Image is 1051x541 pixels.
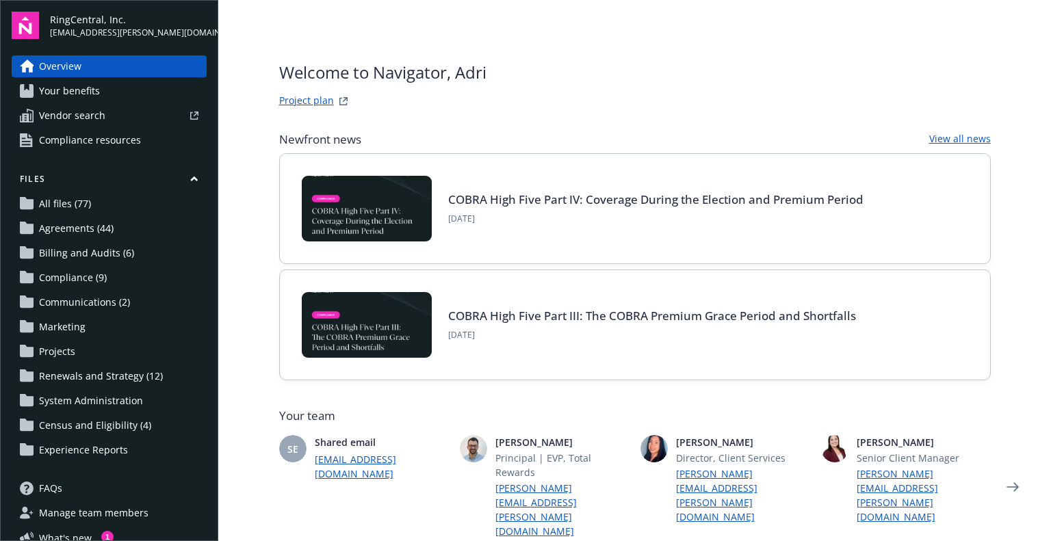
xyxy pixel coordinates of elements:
[448,192,864,207] a: COBRA High Five Part IV: Coverage During the Election and Premium Period
[676,466,810,524] a: [PERSON_NAME][EMAIL_ADDRESS][PERSON_NAME][DOMAIN_NAME]
[448,308,856,324] a: COBRA High Five Part III: The COBRA Premium Grace Period and Shortfalls
[39,193,91,215] span: All files (77)
[821,435,848,462] img: photo
[448,213,864,225] span: [DATE]
[39,242,134,264] span: Billing and Audits (6)
[1002,476,1024,498] a: Next
[676,451,810,465] span: Director, Client Services
[12,439,207,461] a: Experience Reports
[39,267,107,289] span: Compliance (9)
[302,176,432,241] img: BLOG-Card Image - Compliance - COBRA High Five Pt 4 - 09-04-25.jpg
[279,131,361,148] span: Newfront news
[12,365,207,387] a: Renewals and Strategy (12)
[448,329,856,341] span: [DATE]
[39,390,143,412] span: System Administration
[315,452,449,481] a: [EMAIL_ADDRESS][DOMAIN_NAME]
[39,316,86,338] span: Marketing
[287,442,298,456] span: SE
[12,217,207,239] a: Agreements (44)
[929,131,991,148] a: View all news
[39,105,105,127] span: Vendor search
[12,12,39,39] img: navigator-logo.svg
[39,291,130,313] span: Communications (2)
[335,93,352,109] a: projectPlanWebsite
[676,435,810,449] span: [PERSON_NAME]
[12,267,207,289] a: Compliance (9)
[12,414,207,436] a: Census and Eligibility (4)
[279,60,486,85] span: Welcome to Navigator , Adri
[12,477,207,499] a: FAQs
[857,451,991,465] span: Senior Client Manager
[12,173,207,190] button: Files
[39,414,151,436] span: Census and Eligibility (4)
[39,439,128,461] span: Experience Reports
[279,93,334,109] a: Project plan
[39,477,62,499] span: FAQs
[12,242,207,264] a: Billing and Audits (6)
[12,55,207,77] a: Overview
[50,12,207,39] button: RingCentral, Inc.[EMAIL_ADDRESS][PERSON_NAME][DOMAIN_NAME]
[12,80,207,102] a: Your benefits
[39,129,141,151] span: Compliance resources
[39,502,148,524] span: Manage team members
[50,27,207,39] span: [EMAIL_ADDRESS][PERSON_NAME][DOMAIN_NAME]
[640,435,668,462] img: photo
[12,316,207,338] a: Marketing
[12,291,207,313] a: Communications (2)
[39,341,75,362] span: Projects
[39,80,100,102] span: Your benefits
[12,390,207,412] a: System Administration
[12,193,207,215] a: All files (77)
[302,292,432,358] img: BLOG-Card Image - Compliance - COBRA High Five Pt 3 - 09-03-25.jpg
[50,12,207,27] span: RingCentral, Inc.
[315,435,449,449] span: Shared email
[12,129,207,151] a: Compliance resources
[12,105,207,127] a: Vendor search
[460,435,487,462] img: photo
[12,341,207,362] a: Projects
[495,451,630,479] span: Principal | EVP, Total Rewards
[495,435,630,449] span: [PERSON_NAME]
[39,365,163,387] span: Renewals and Strategy (12)
[39,55,81,77] span: Overview
[39,217,114,239] span: Agreements (44)
[12,502,207,524] a: Manage team members
[857,466,991,524] a: [PERSON_NAME][EMAIL_ADDRESS][PERSON_NAME][DOMAIN_NAME]
[857,435,991,449] span: [PERSON_NAME]
[279,408,991,424] span: Your team
[495,481,630,538] a: [PERSON_NAME][EMAIL_ADDRESS][PERSON_NAME][DOMAIN_NAME]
